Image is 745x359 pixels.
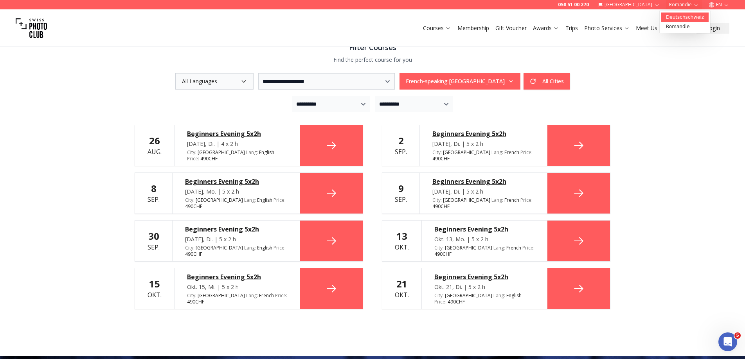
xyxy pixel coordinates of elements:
[520,197,533,203] span: Price :
[246,149,258,156] span: Lang :
[432,129,534,138] a: Beginners Evening 5x2h
[432,197,534,210] div: [GEOGRAPHIC_DATA] 490 CHF
[423,24,451,32] a: Courses
[395,135,407,156] div: Sep.
[434,293,534,305] div: [GEOGRAPHIC_DATA] 490 CHF
[149,277,160,290] b: 15
[244,244,256,251] span: Lang :
[275,292,287,299] span: Price :
[562,23,581,34] button: Trips
[530,23,562,34] button: Awards
[274,197,286,203] span: Price :
[491,197,503,203] span: Lang :
[395,278,409,300] div: Okt.
[395,230,409,252] div: Okt.
[734,332,741,339] span: 5
[135,56,610,64] p: Find the perfect course for you
[434,292,444,299] span: City :
[244,197,256,203] span: Lang :
[257,197,272,203] span: English
[148,230,159,242] b: 30
[185,197,287,210] div: [GEOGRAPHIC_DATA] 490 CHF
[399,73,520,90] button: French-speaking [GEOGRAPHIC_DATA]
[259,293,274,299] span: French
[148,135,162,156] div: Aug.
[396,277,407,290] b: 21
[633,23,668,34] button: Meet Us
[495,24,527,32] a: Gift Voucher
[558,2,589,8] a: 058 51 00 270
[434,235,534,243] div: Okt. 13, Mo. | 5 x 2 h
[185,188,287,196] div: [DATE], Mo. | 5 x 2 h
[185,177,287,186] a: Beginners Evening 5x2h
[718,332,737,351] iframe: Intercom live chat
[185,235,287,243] div: [DATE], Di. | 5 x 2 h
[185,224,287,234] a: Beginners Evening 5x2h
[493,244,505,251] span: Lang :
[504,197,519,203] span: French
[434,272,534,282] a: Beginners Evening 5x2h
[185,244,194,251] span: City :
[524,73,570,90] button: All Cities
[533,24,559,32] a: Awards
[493,292,505,299] span: Lang :
[434,245,534,257] div: [GEOGRAPHIC_DATA] 490 CHF
[581,23,633,34] button: Photo Services
[149,134,160,147] b: 26
[246,292,258,299] span: Lang :
[257,245,272,251] span: English
[148,278,162,300] div: Okt.
[185,245,287,257] div: [GEOGRAPHIC_DATA] 490 CHF
[457,24,489,32] a: Membership
[187,149,196,156] span: City :
[506,245,521,251] span: French
[16,13,47,44] img: Swiss photo club
[434,244,444,251] span: City :
[187,272,287,282] a: Beginners Evening 5x2h
[432,177,534,186] a: Beginners Evening 5x2h
[187,149,287,162] div: [GEOGRAPHIC_DATA] 490 CHF
[395,182,407,204] div: Sep.
[432,140,534,148] div: [DATE], Di. | 5 x 2 h
[185,197,194,203] span: City :
[274,244,286,251] span: Price :
[432,197,442,203] span: City :
[151,182,157,195] b: 8
[492,23,530,34] button: Gift Voucher
[565,24,578,32] a: Trips
[434,283,534,291] div: Okt. 21, Di. | 5 x 2 h
[522,244,534,251] span: Price :
[432,149,534,162] div: [GEOGRAPHIC_DATA] 490 CHF
[660,11,710,33] div: Romandie
[187,140,287,148] div: [DATE], Di. | 4 x 2 h
[175,73,254,90] button: All Languages
[434,298,446,305] span: Price :
[661,22,709,31] a: Romandie
[396,230,407,242] b: 13
[432,149,442,156] span: City :
[661,13,709,22] a: Deutschschweiz
[520,149,533,156] span: Price :
[454,23,492,34] button: Membership
[398,134,404,147] b: 2
[506,293,522,299] span: English
[187,293,287,305] div: [GEOGRAPHIC_DATA] 490 CHF
[187,283,287,291] div: Okt. 15, Mi. | 5 x 2 h
[135,42,610,53] h3: Filter Courses
[504,149,519,156] span: French
[187,292,196,299] span: City :
[148,182,160,204] div: Sep.
[259,149,274,156] span: English
[148,230,160,252] div: Sep.
[187,129,287,138] a: Beginners Evening 5x2h
[434,224,534,234] a: Beginners Evening 5x2h
[584,24,630,32] a: Photo Services
[398,182,404,195] b: 9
